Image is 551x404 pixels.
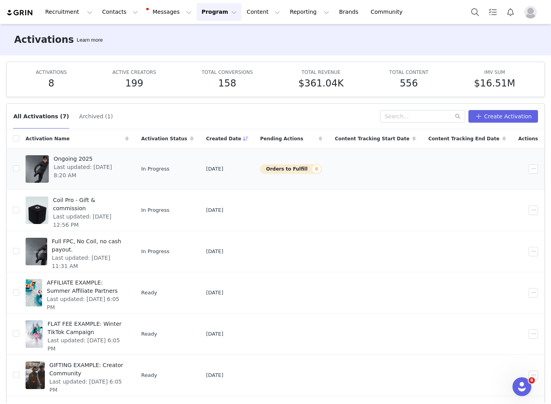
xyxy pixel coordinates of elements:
span: Ongoing 2025 [53,155,124,163]
span: [DATE] [206,248,223,255]
span: In Progress [141,165,170,173]
button: Profile [520,6,545,18]
button: Orders to Fulfill6 [260,164,322,174]
span: Pending Actions [260,135,303,142]
button: Messages [143,3,196,21]
button: Notifications [502,3,519,21]
span: FLAT FEE EXAMPLE: Winter TikTok Campaign [48,320,124,336]
button: Program [197,3,241,21]
span: Content Tracking End Date [428,135,499,142]
h5: $361.04K [299,76,344,90]
span: In Progress [141,248,170,255]
iframe: Intercom live chat [512,377,531,396]
span: [DATE] [206,206,223,214]
span: Last updated: [DATE] 6:05 PM [50,378,124,394]
span: 6 [529,377,535,384]
h5: 556 [400,76,418,90]
h5: 8 [48,76,54,90]
button: Contacts [98,3,143,21]
a: AFFILIATE EXAMPLE: Summer Affiliate PartnersLast updated: [DATE] 6:05 PM [26,277,129,309]
a: Full FPC, No Coil, no cash payout.Last updated: [DATE] 11:31 AM [26,236,129,267]
a: Community [366,3,411,21]
span: Full FPC, No Coil, no cash payout. [52,237,124,254]
span: Ready [141,330,157,338]
span: AFFILIATE EXAMPLE: Summer Affiliate Partners [47,279,124,295]
a: Coil Pro - Gift & commissionLast updated: [DATE] 12:56 PM [26,195,129,226]
span: [DATE] [206,330,223,338]
img: grin logo [6,9,34,17]
span: ACTIVE CREATORS [112,70,156,75]
span: IMV SUM [484,70,505,75]
h5: 199 [125,76,143,90]
a: FLAT FEE EXAMPLE: Winter TikTok CampaignLast updated: [DATE] 6:05 PM [26,318,129,350]
h5: $16.51M [474,76,515,90]
span: Last updated: [DATE] 6:05 PM [47,295,124,312]
input: Search... [380,110,465,123]
span: [DATE] [206,371,223,379]
div: Actions [512,130,544,147]
span: Coil Pro - Gift & commission [53,196,124,213]
span: TOTAL REVENUE [302,70,341,75]
button: Recruitment [41,3,97,21]
a: GIFTING EXAMPLE: Creator CommunityLast updated: [DATE] 6:05 PM [26,360,129,391]
span: TOTAL CONTENT [389,70,429,75]
span: Activation Name [26,135,70,142]
h5: 158 [218,76,236,90]
span: Last updated: [DATE] 12:56 PM [53,213,124,229]
span: Last updated: [DATE] 6:05 PM [48,336,124,353]
i: icon: search [455,114,461,119]
div: Tooltip anchor [75,36,104,44]
span: Ready [141,289,157,297]
span: Content Tracking Start Date [335,135,409,142]
span: Last updated: [DATE] 11:31 AM [52,254,124,270]
button: Content [242,3,285,21]
span: Activation Status [141,135,187,142]
a: Tasks [484,3,501,21]
button: Search [466,3,484,21]
button: Reporting [285,3,334,21]
button: All Activations (7) [13,110,69,123]
a: Brands [334,3,365,21]
a: Ongoing 2025Last updated: [DATE] 8:20 AM [26,153,129,185]
button: Create Activation [468,110,538,123]
span: ACTIVATIONS [36,70,67,75]
span: In Progress [141,206,170,214]
span: TOTAL CONVERSIONS [202,70,253,75]
span: Ready [141,371,157,379]
span: Last updated: [DATE] 8:20 AM [53,163,124,180]
span: Created Date [206,135,241,142]
span: GIFTING EXAMPLE: Creator Community [50,361,124,378]
span: [DATE] [206,165,223,173]
img: placeholder-profile.jpg [524,6,537,18]
h3: Activations [14,33,74,47]
button: Archived (1) [79,110,113,123]
span: [DATE] [206,289,223,297]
